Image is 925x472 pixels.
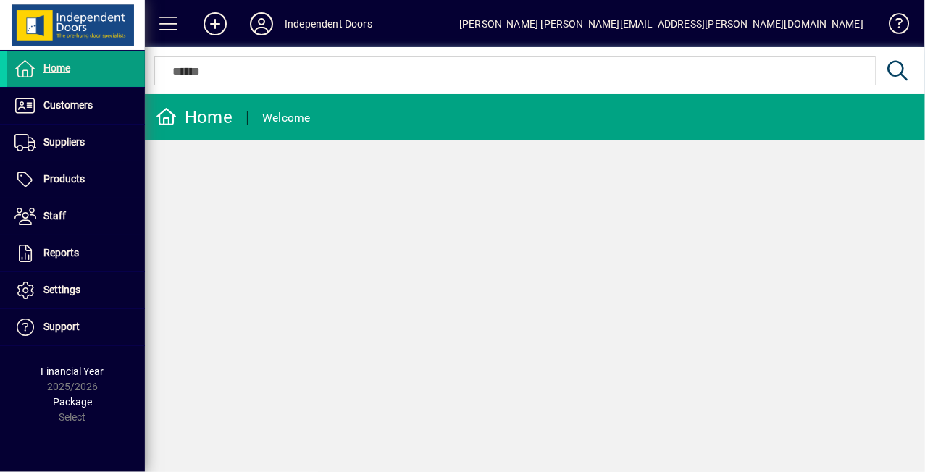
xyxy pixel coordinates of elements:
a: Customers [7,88,145,124]
span: Support [43,321,80,332]
span: Customers [43,99,93,111]
a: Support [7,309,145,345]
div: Welcome [262,106,311,130]
a: Staff [7,198,145,235]
div: [PERSON_NAME] [PERSON_NAME][EMAIL_ADDRESS][PERSON_NAME][DOMAIN_NAME] [459,12,863,35]
a: Reports [7,235,145,271]
a: Suppliers [7,125,145,161]
span: Home [43,62,70,74]
a: Knowledge Base [878,3,907,50]
span: Reports [43,247,79,258]
span: Package [53,396,92,408]
button: Add [192,11,238,37]
span: Suppliers [43,136,85,148]
div: Home [156,106,233,129]
div: Independent Doors [285,12,372,35]
span: Settings [43,284,80,295]
span: Staff [43,210,66,222]
a: Products [7,161,145,198]
span: Financial Year [41,366,104,377]
span: Products [43,173,85,185]
a: Settings [7,272,145,308]
button: Profile [238,11,285,37]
